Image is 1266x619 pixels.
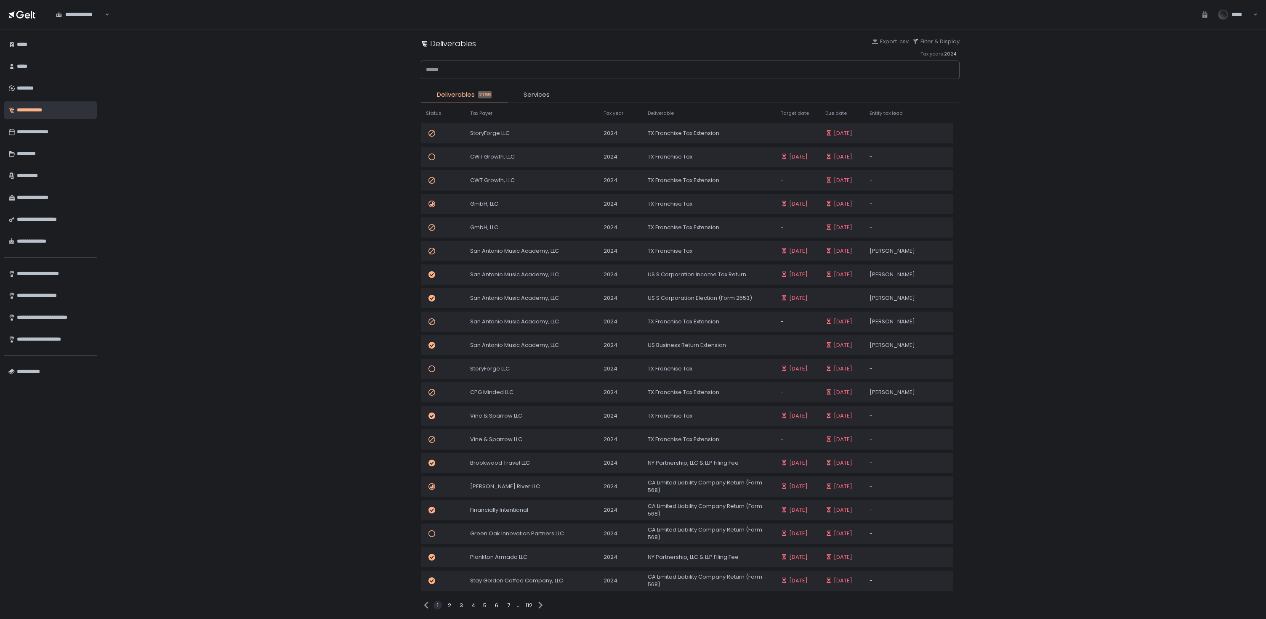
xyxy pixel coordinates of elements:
div: CA Limited Liability Company Return (Form 568) [648,503,771,518]
div: 2024 [604,436,638,443]
span: [DATE] [834,530,852,537]
span: StoryForge LLC [470,365,510,373]
span: GmbH, LLC [470,224,498,231]
div: 7 [504,601,513,609]
button: Export .csv [872,38,909,45]
div: 1 [434,601,442,609]
div: 2024 [604,459,638,467]
span: [DATE] [834,577,852,585]
div: 2024 [604,247,638,255]
span: [DATE] [789,153,808,161]
span: Brookwood Travel LLC [470,459,530,467]
div: 6 [492,601,501,609]
span: CWT Growth, LLC [470,177,515,184]
div: TX Franchise Tax [648,365,771,373]
span: San Antonio Music Academy, LLC [470,271,559,278]
div: 3 [457,601,465,609]
span: [DATE] [789,247,808,255]
span: [DATE] [789,200,808,208]
span: [DATE] [789,553,808,561]
div: 4 [469,601,477,609]
span: - [870,365,872,373]
div: 2024 [604,341,638,349]
span: [DATE] [834,506,852,514]
span: Deliverables [437,90,475,100]
div: Search for option [51,6,109,24]
div: 2024 [604,294,638,302]
div: Deliverables [421,38,476,49]
div: 2024 [604,153,638,161]
span: - [781,130,784,137]
span: - [870,436,872,443]
span: [PERSON_NAME] [870,341,915,349]
span: [DATE] [834,318,852,325]
span: [PERSON_NAME] [870,247,915,255]
div: 2024 [604,530,638,537]
span: Green Oak Innovation Partners LLC [470,530,564,537]
span: [DATE] [789,577,808,585]
span: - [870,553,872,561]
span: - [781,436,784,443]
span: [DATE] [789,271,808,278]
span: [PERSON_NAME] [870,271,915,278]
div: NY Partnership, LLC & LLP Filing Fee [648,553,771,561]
div: 5 [481,601,489,609]
span: [DATE] [834,365,852,373]
div: TX Franchise Tax [648,153,771,161]
span: [DATE] [789,483,808,490]
div: CA Limited Liability Company Return (Form 568) [648,573,771,588]
span: [DATE] [834,130,852,137]
div: TX Franchise Tax Extension [648,177,771,184]
span: Deliverable [648,110,674,116]
span: - [781,389,784,396]
span: Status [426,110,442,116]
span: [DATE] [789,294,808,302]
div: 2024 [604,177,638,184]
span: Vine & Sparrow LLC [470,412,522,420]
span: CPG Minded LLC [470,389,513,396]
span: Services [524,90,550,100]
span: [PERSON_NAME] [870,294,915,302]
span: [DATE] [789,506,808,514]
div: 2024 [604,553,638,561]
span: [DATE] [834,436,852,443]
span: - [870,177,872,184]
div: 2024 [604,130,638,137]
span: - [781,318,784,325]
span: Target date [781,110,809,116]
div: US S Corporation Election (Form 2553) [648,294,771,302]
span: [DATE] [834,553,852,561]
span: [DATE] [834,483,852,490]
span: - [870,459,872,467]
span: San Antonio Music Academy, LLC [470,341,559,349]
span: 2024 [944,50,956,57]
div: CA Limited Liability Company Return (Form 568) [648,479,771,494]
div: 2024 [604,483,638,490]
span: Plankton Armada LLC [470,553,527,561]
span: [DATE] [834,271,852,278]
span: San Antonio Music Academy, LLC [470,294,559,302]
span: - [781,224,784,231]
span: - [870,483,872,490]
div: TX Franchise Tax Extension [648,224,771,231]
span: [DATE] [834,412,852,420]
span: [DATE] [834,177,852,184]
span: [DATE] [789,459,808,467]
span: [PERSON_NAME] [870,318,915,325]
div: 2024 [604,200,638,208]
span: [DATE] [834,200,852,208]
span: Tax years: [920,50,944,57]
div: US Business Return Extension [648,341,771,349]
div: TX Franchise Tax Extension [648,318,771,325]
span: Tax Payer [470,110,492,116]
span: CWT Growth, LLC [470,153,515,161]
span: - [870,130,872,137]
div: 2024 [604,271,638,278]
button: Filter & Display [912,38,960,45]
div: 2799 [478,91,492,98]
span: [PERSON_NAME] River LLC [470,483,540,490]
span: [DATE] [834,459,852,467]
